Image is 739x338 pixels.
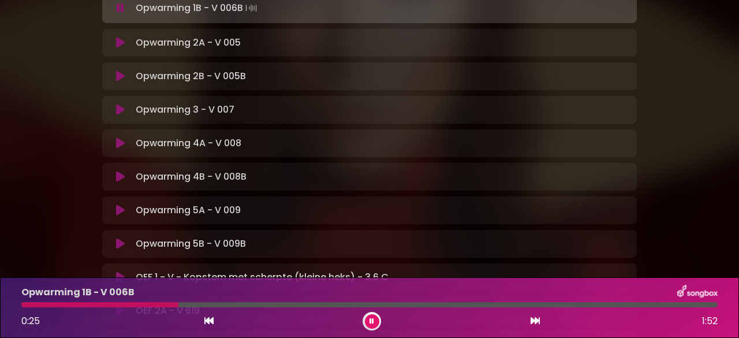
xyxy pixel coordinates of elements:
[21,314,40,328] span: 0:25
[136,237,246,251] p: Opwarming 5B - V 009B
[136,136,241,150] p: Opwarming 4A - V 008
[136,69,246,83] p: Opwarming 2B - V 005B
[136,270,389,284] p: OEF 1 - V - Kopstem met scherpte (kleine heks) - 3.6 C
[136,36,241,50] p: Opwarming 2A - V 005
[677,285,718,300] img: songbox-logo-white.png
[21,285,135,299] p: Opwarming 1B - V 006B
[702,314,718,328] span: 1:52
[136,170,247,184] p: Opwarming 4B - V 008B
[136,103,234,117] p: Opwarming 3 - V 007
[136,203,241,217] p: Opwarming 5A - V 009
